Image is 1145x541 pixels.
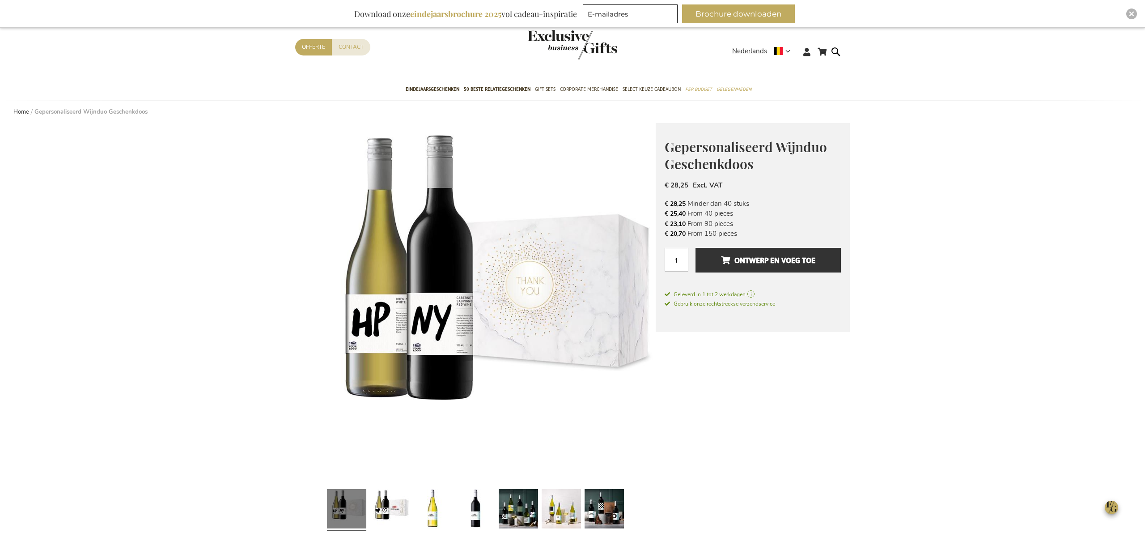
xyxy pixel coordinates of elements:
[499,486,538,535] a: Personalised Wine Duo Gift Box
[665,230,686,238] span: € 20,70
[623,85,681,94] span: Select Keuze Cadeaubon
[1126,9,1137,19] div: Close
[34,108,148,116] strong: Gepersonaliseerd Wijnduo Geschenkdoos
[682,4,795,23] button: Brochure downloaden
[370,486,409,535] a: Personalised Wine Duo Gift Box
[665,299,775,308] a: Gebruik onze rechtstreekse verzendservice
[535,85,556,94] span: Gift Sets
[665,209,686,218] span: € 25,40
[732,46,767,56] span: Nederlands
[406,85,459,94] span: Eindejaarsgeschenken
[528,30,617,60] img: Exclusive Business gifts logo
[665,290,841,298] a: Geleverd in 1 tot 2 werkdagen
[732,46,796,56] div: Nederlands
[685,85,712,94] span: Per Budget
[295,123,656,483] img: Personalised Wine Duo Gift Box
[327,486,366,535] a: Personalised Wine Duo Gift Box
[717,85,751,94] span: Gelegenheden
[295,39,332,55] a: Offerte
[542,486,581,535] a: Personalised Wine Duo Gift Box
[695,248,841,273] button: Ontwerp en voeg toe
[464,85,530,94] span: 50 beste relatiegeschenken
[665,220,686,228] span: € 23,10
[583,4,678,23] input: E-mailadres
[665,229,841,239] li: From 150 pieces
[665,300,775,307] span: Gebruik onze rechtstreekse verzendservice
[350,4,581,23] div: Download onze vol cadeau-inspiratie
[665,248,688,272] input: Aantal
[560,85,618,94] span: Corporate Merchandise
[456,486,495,535] a: Gepersonaliseerd Wijnduo Geschenkdoos
[665,219,841,229] li: From 90 pieces
[528,30,572,60] a: store logo
[693,181,722,190] span: Excl. VAT
[665,181,688,190] span: € 28,25
[413,486,452,535] a: Gepersonaliseerd Wijnduo Geschenkdoos
[665,200,686,208] span: € 28,25
[410,9,501,19] b: eindejaarsbrochure 2025
[332,39,370,55] a: Contact
[583,4,680,26] form: marketing offers and promotions
[585,486,624,535] a: Personalised Wine Duo Gift Box
[13,108,29,116] a: Home
[721,253,815,268] span: Ontwerp en voeg toe
[665,199,841,209] li: Minder dan 40 stuks
[665,209,841,218] li: From 40 pieces
[1129,11,1134,17] img: Close
[665,138,827,173] span: Gepersonaliseerd Wijnduo Geschenkdoos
